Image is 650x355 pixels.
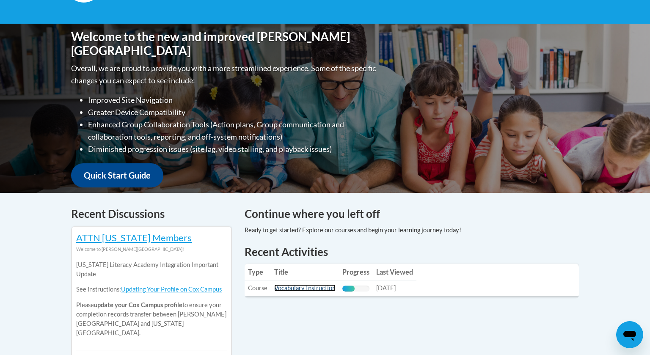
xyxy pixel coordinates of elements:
a: Quick Start Guide [71,163,163,187]
li: Greater Device Compatibility [88,106,378,118]
a: Vocabulary Instruction [274,284,336,292]
h4: Recent Discussions [71,206,232,222]
div: Please to ensure your completion records transfer between [PERSON_NAME][GEOGRAPHIC_DATA] and [US_... [76,254,227,344]
p: Overall, we are proud to provide you with a more streamlined experience. Some of the specific cha... [71,62,378,87]
a: ATTN [US_STATE] Members [76,232,192,243]
h1: Recent Activities [245,244,579,259]
p: See instructions: [76,285,227,294]
th: Title [271,264,339,281]
h1: Welcome to the new and improved [PERSON_NAME][GEOGRAPHIC_DATA] [71,30,378,58]
div: Welcome to [PERSON_NAME][GEOGRAPHIC_DATA]! [76,245,227,254]
iframe: Button to launch messaging window [616,321,643,348]
li: Enhanced Group Collaboration Tools (Action plans, Group communication and collaboration tools, re... [88,118,378,143]
li: Diminished progression issues (site lag, video stalling, and playback issues) [88,143,378,155]
span: [DATE] [376,284,396,292]
b: update your Cox Campus profile [94,301,182,308]
a: Updating Your Profile on Cox Campus [121,286,222,293]
h4: Continue where you left off [245,206,579,222]
th: Progress [339,264,373,281]
span: Course [248,284,267,292]
th: Type [245,264,271,281]
p: [US_STATE] Literacy Academy Integration Important Update [76,260,227,279]
li: Improved Site Navigation [88,94,378,106]
div: Progress, % [342,286,355,292]
th: Last Viewed [373,264,416,281]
